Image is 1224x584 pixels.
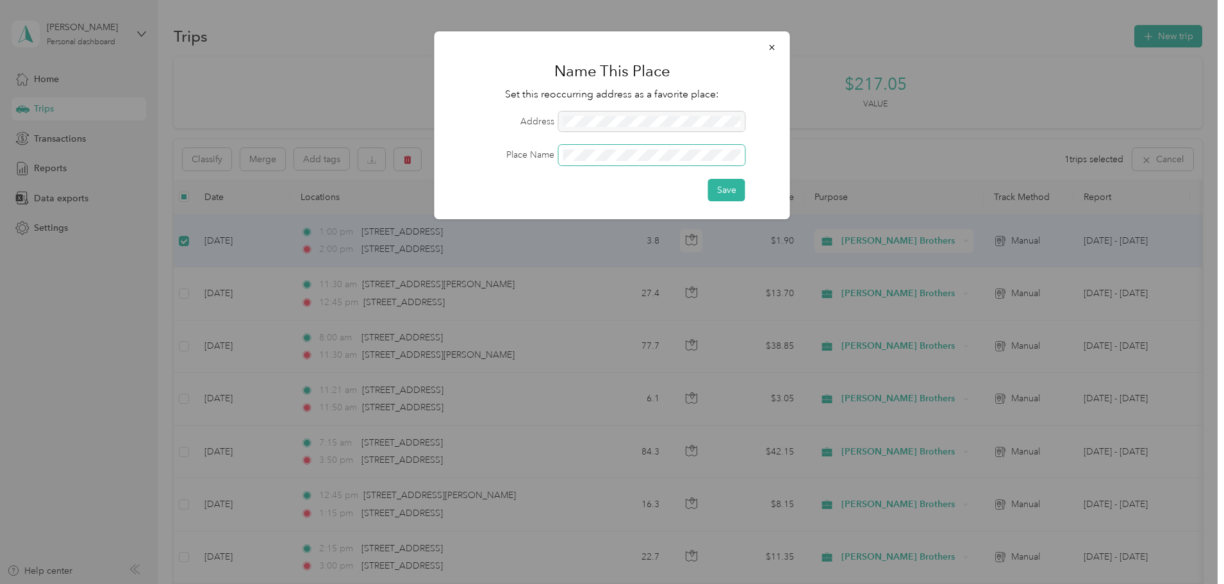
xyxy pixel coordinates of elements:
iframe: Everlance-gr Chat Button Frame [1152,512,1224,584]
label: Place Name [452,148,554,162]
h1: Name This Place [452,56,772,87]
button: Save [708,179,745,201]
label: Address [452,115,554,128]
p: Set this reoccurring address as a favorite place: [452,87,772,103]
